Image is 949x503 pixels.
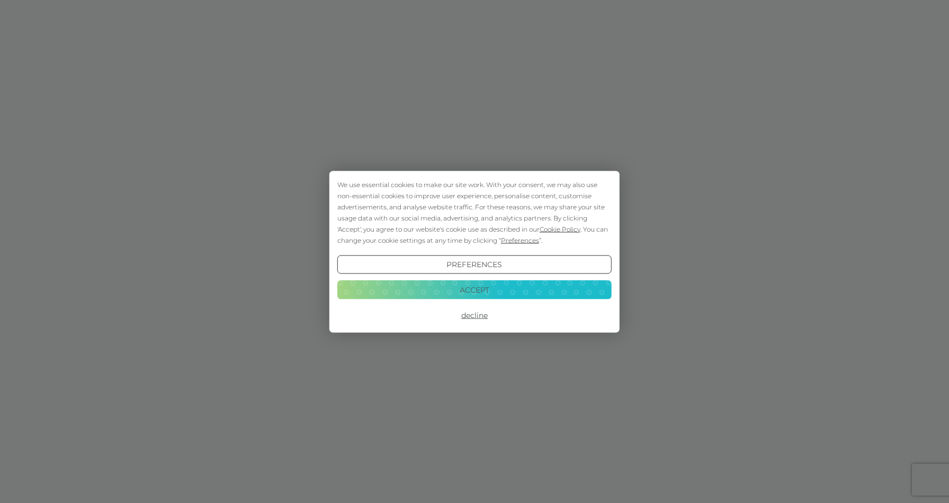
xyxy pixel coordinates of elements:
[337,255,612,274] button: Preferences
[501,236,539,244] span: Preferences
[337,280,612,299] button: Accept
[337,306,612,325] button: Decline
[540,225,580,233] span: Cookie Policy
[337,179,612,245] div: We use essential cookies to make our site work. With your consent, we may also use non-essential ...
[329,171,620,332] div: Cookie Consent Prompt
